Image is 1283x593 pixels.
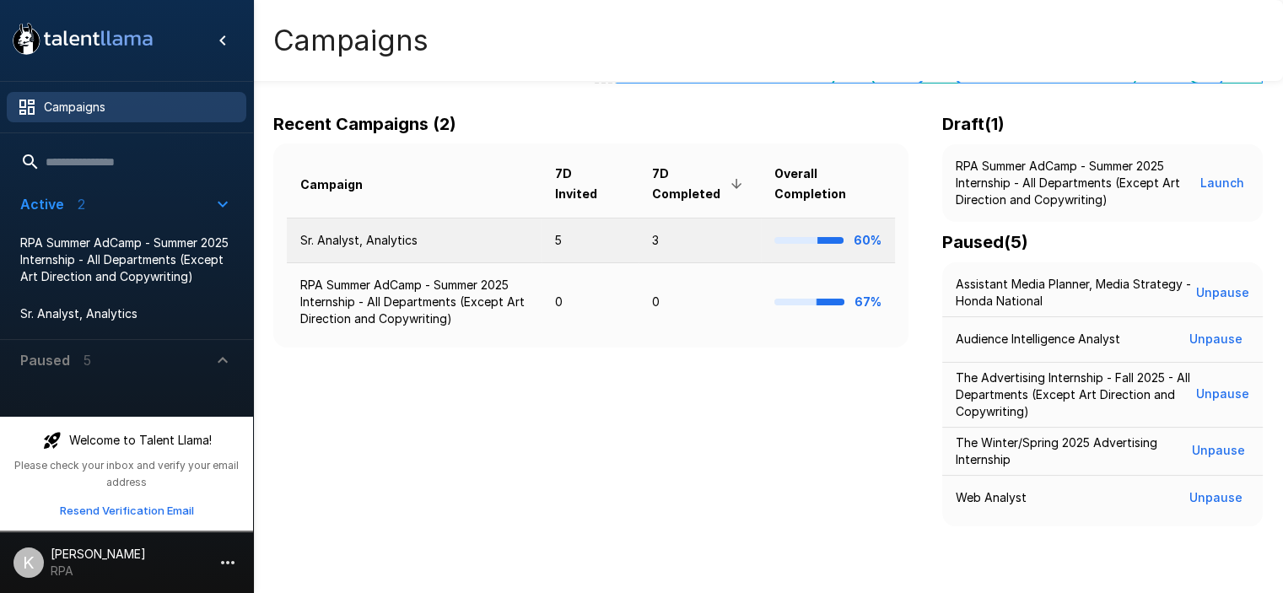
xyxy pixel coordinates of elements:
[1183,482,1249,514] button: Unpause
[956,434,1189,468] p: The Winter/Spring 2025 Advertising Internship
[1195,168,1249,199] button: Launch
[1189,435,1249,466] button: Unpause
[956,489,1027,506] p: Web Analyst
[639,218,762,262] td: 3
[542,218,639,262] td: 5
[956,276,1195,310] p: Assistant Media Planner, Media Strategy - Honda National
[639,263,762,342] td: 0
[273,23,429,58] h4: Campaigns
[555,164,625,204] span: 7D Invited
[1195,379,1249,410] button: Unpause
[942,232,1028,252] b: Paused ( 5 )
[942,114,1005,134] b: Draft ( 1 )
[956,331,1120,348] p: Audience Intelligence Analyst
[652,164,748,204] span: 7D Completed
[273,114,456,134] b: Recent Campaigns (2)
[774,164,881,204] span: Overall Completion
[956,158,1195,208] p: RPA Summer AdCamp - Summer 2025 Internship - All Departments (Except Art Direction and Copywriting)
[1183,324,1249,355] button: Unpause
[854,233,881,247] b: 60%
[300,175,385,195] span: Campaign
[287,218,542,262] td: Sr. Analyst, Analytics
[542,263,639,342] td: 0
[1195,278,1249,309] button: Unpause
[854,294,881,309] b: 67%
[956,369,1195,420] p: The Advertising Internship - Fall 2025 - All Departments (Except Art Direction and Copywriting)
[287,263,542,342] td: RPA Summer AdCamp - Summer 2025 Internship - All Departments (Except Art Direction and Copywriting)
